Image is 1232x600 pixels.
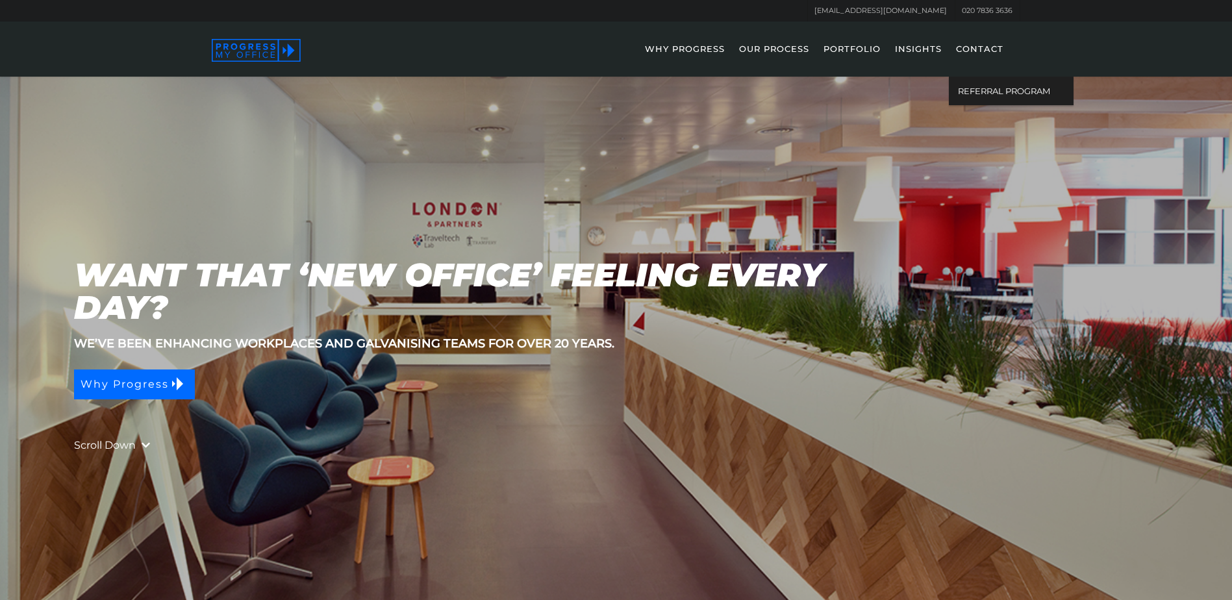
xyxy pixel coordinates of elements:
a: Scroll Down [74,437,136,454]
h3: We’ve been enhancing workplaces and galvanising teams for over 20 years. [74,337,1158,350]
a: CONTACT [949,39,1010,77]
a: Why Progress [74,369,195,399]
a: OUR PROCESS [733,39,816,77]
a: REFERRAL PROGRAM [949,77,1074,105]
h1: Want that ‘new office’ feeling every day? [74,259,875,324]
a: INSIGHTS [888,39,948,77]
a: PORTFOLIO [817,39,887,77]
a: WHY PROGRESS [638,39,731,77]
